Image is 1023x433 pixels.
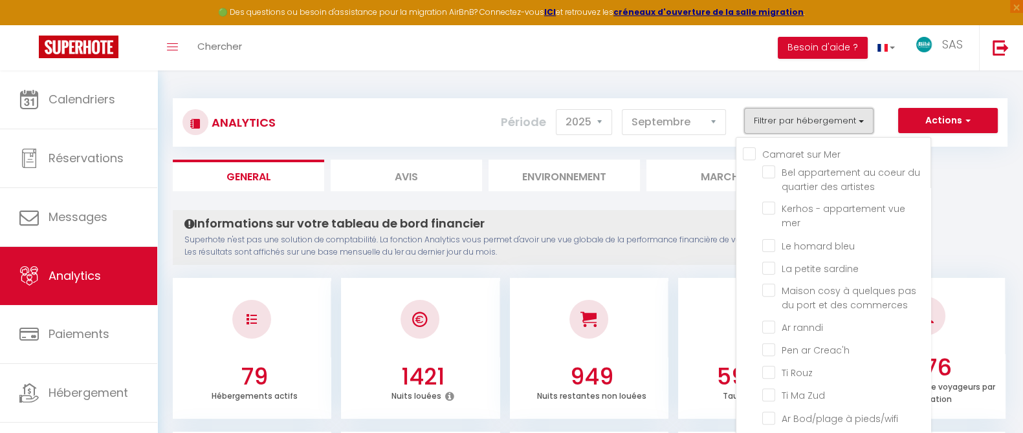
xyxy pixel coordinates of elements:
[782,321,823,334] span: Ar ranndi
[862,379,995,405] p: Nombre moyen de voyageurs par réservation
[723,388,797,401] p: Taux d'occupation
[905,25,979,70] a: ... SAS
[782,202,905,229] span: Kerhos - appartement vue mer
[646,160,798,191] li: Marché
[197,39,242,53] span: Chercher
[544,6,556,17] a: ICI
[49,150,124,166] span: Réservations
[49,385,128,401] span: Hébergement
[49,326,109,342] span: Paiements
[39,36,118,58] img: Super Booking
[537,388,646,401] p: Nuits restantes non louées
[212,388,298,401] p: Hébergements actifs
[173,160,324,191] li: General
[181,363,328,390] h3: 79
[188,25,252,70] a: Chercher
[349,363,497,390] h3: 1421
[489,160,640,191] li: Environnement
[898,108,998,134] button: Actions
[782,412,898,425] span: Ar Bod/plage à pieds/wifi
[501,108,546,136] label: Période
[10,5,49,44] button: Ouvrir le widget de chat LiveChat
[49,209,107,225] span: Messages
[184,234,788,259] p: Superhote n'est pas une solution de comptabilité. La fonction Analytics vous permet d'avoir une v...
[914,37,934,52] img: ...
[331,160,482,191] li: Avis
[391,388,441,401] p: Nuits louées
[613,6,804,17] a: créneaux d'ouverture de la salle migration
[247,314,257,324] img: NO IMAGE
[782,240,855,253] span: Le homard bleu
[49,91,115,107] span: Calendriers
[184,216,788,231] h4: Informations sur votre tableau de bord financier
[782,262,859,275] span: La petite sardine
[782,166,920,193] span: Bel appartement au coeur du quartier des artistes
[942,36,963,52] span: SAS
[993,39,1009,56] img: logout
[518,363,665,390] h3: 949
[208,108,276,137] h3: Analytics
[687,363,834,390] h3: 59.96 %
[778,37,868,59] button: Besoin d'aide ?
[782,284,916,312] span: Maison cosy à quelques pas du port et des commerces
[49,268,101,284] span: Analytics
[744,108,874,134] button: Filtrer par hébergement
